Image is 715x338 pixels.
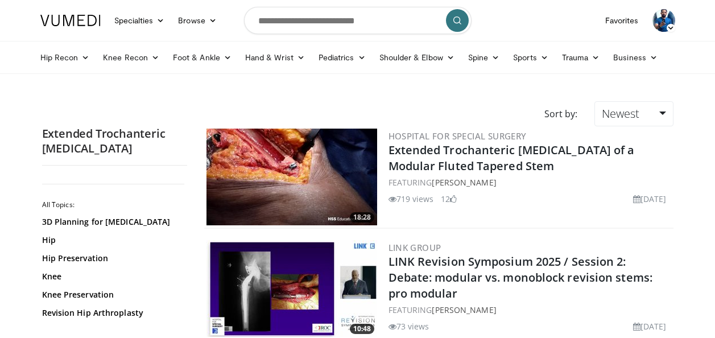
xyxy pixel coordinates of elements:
li: 719 views [389,193,434,205]
div: Sort by: [536,101,586,126]
li: [DATE] [633,193,667,205]
li: [DATE] [633,320,667,332]
a: Shoulder & Elbow [373,46,461,69]
a: Extended Trochanteric [MEDICAL_DATA] of a Modular Fluted Tapered Stem [389,142,635,174]
h2: Extended Trochanteric [MEDICAL_DATA] [42,126,187,156]
a: Browse [171,9,224,32]
a: LINK Group [389,242,441,253]
a: 18:28 [206,129,377,225]
a: Trauma [555,46,607,69]
img: Avatar [652,9,675,32]
a: 3D Planning for [MEDICAL_DATA] [42,216,181,228]
span: 18:28 [350,212,374,222]
a: Knee [42,271,181,282]
a: Knee Preservation [42,289,181,300]
div: FEATURING [389,304,671,316]
a: Sports [506,46,555,69]
a: Hand & Wrist [238,46,312,69]
span: 10:48 [350,324,374,334]
img: VuMedi Logo [40,15,101,26]
a: [PERSON_NAME] [432,177,496,188]
a: Hip Preservation [42,253,181,264]
a: Specialties [108,9,172,32]
a: Favorites [598,9,646,32]
a: 10:48 [206,240,377,337]
img: 9ea35b76-fb44-4d9a-9319-efeab42ec5fb.300x170_q85_crop-smart_upscale.jpg [206,129,377,225]
a: Revision Knee Arthroplasty [42,325,181,337]
a: Business [606,46,664,69]
img: e7155830-0e5b-4b7b-8db7-6cf9ce952e6e.300x170_q85_crop-smart_upscale.jpg [206,240,377,337]
li: 73 views [389,320,429,332]
a: Knee Recon [96,46,166,69]
input: Search topics, interventions [244,7,472,34]
div: FEATURING [389,176,671,188]
a: Spine [461,46,506,69]
a: Hip Recon [34,46,97,69]
a: Hip [42,234,181,246]
a: Hospital for Special Surgery [389,130,527,142]
a: [PERSON_NAME] [432,304,496,315]
span: Newest [602,106,639,121]
a: Newest [594,101,673,126]
a: Revision Hip Arthroplasty [42,307,181,319]
li: 12 [441,193,457,205]
a: LINK Revision Symposium 2025 / Session 2: Debate: modular vs. monoblock revision stems: pro modular [389,254,653,301]
a: Pediatrics [312,46,373,69]
a: Foot & Ankle [166,46,238,69]
h2: All Topics: [42,200,184,209]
